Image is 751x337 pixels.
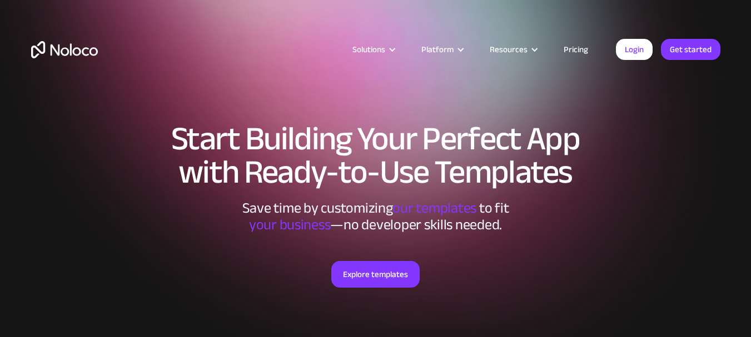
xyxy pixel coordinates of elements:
a: Get started [661,39,720,60]
h1: Start Building Your Perfect App with Ready-to-Use Templates [31,122,720,189]
a: Pricing [550,42,602,57]
div: Resources [490,42,528,57]
a: Explore templates [331,261,420,288]
div: Solutions [339,42,407,57]
span: your business [249,211,331,238]
div: Resources [476,42,550,57]
span: our templates [392,194,476,222]
div: Solutions [352,42,385,57]
a: home [31,41,98,58]
a: Login [616,39,653,60]
div: Platform [407,42,476,57]
div: Platform [421,42,454,57]
div: Save time by customizing to fit ‍ —no developer skills needed. [209,200,543,233]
